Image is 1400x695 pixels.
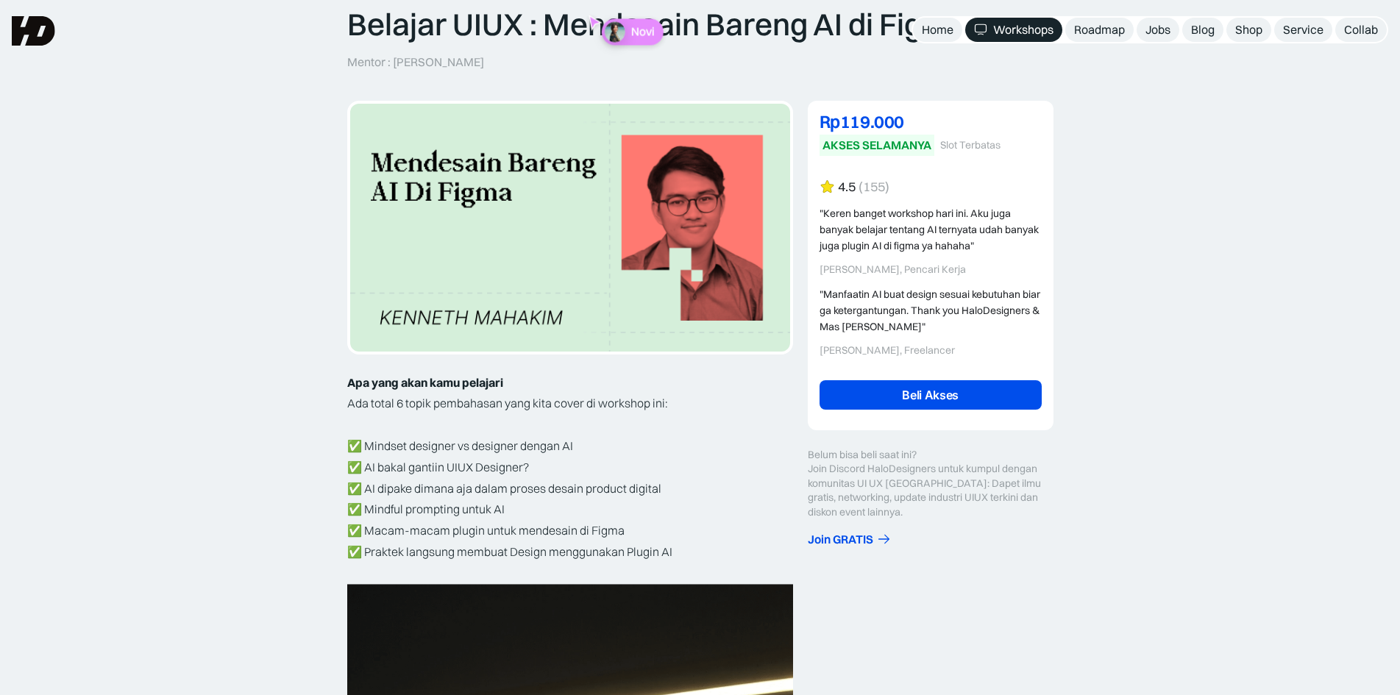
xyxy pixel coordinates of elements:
div: AKSES SELAMANYA [822,138,931,153]
div: Roadmap [1074,22,1125,38]
strong: Apa yang akan kamu pelajari [347,375,503,390]
div: 4.5 [838,179,856,195]
div: Collab [1344,22,1378,38]
div: Workshops [993,22,1053,38]
div: [PERSON_NAME], Pencari Kerja [820,263,1042,276]
a: Service [1274,18,1332,42]
p: ‍ [347,563,793,584]
div: "Manfaatin AI buat design sesuai kebutuhan biar ga ketergantungan. Thank you HaloDesigners & Mas ... [820,286,1042,335]
div: Slot Terbatas [940,139,1001,152]
div: Belum bisa beli saat ini? Join Discord HaloDesigners untuk kumpul dengan komunitas UI UX [GEOGRAP... [808,448,1053,520]
p: Mentor : [PERSON_NAME] [347,54,484,70]
p: ‍ ✅ Mindset designer vs designer dengan AI ✅ AI bakal gantiin UIUX Designer? ✅ AI dipake dimana a... [347,414,793,563]
a: Roadmap [1065,18,1134,42]
a: Workshops [965,18,1062,42]
div: "Keren banget workshop hari ini. Aku juga banyak belajar tentang AI ternyata udah banyak juga plu... [820,205,1042,254]
div: (155) [859,179,889,195]
a: Shop [1226,18,1271,42]
p: Novi [630,25,654,39]
a: Blog [1182,18,1223,42]
p: Ada total 6 topik pembahasan yang kita cover di workshop ini: [347,393,793,414]
a: Home [913,18,962,42]
div: Blog [1191,22,1215,38]
div: Join GRATIS [808,532,873,547]
p: Belajar UIUX : Mendesain Bareng AI di Figma [347,6,967,43]
a: Collab [1335,18,1387,42]
a: Jobs [1137,18,1179,42]
div: Jobs [1145,22,1170,38]
div: Home [922,22,953,38]
div: Service [1283,22,1323,38]
a: Join GRATIS [808,532,1053,547]
div: Shop [1235,22,1262,38]
a: Beli Akses [820,380,1042,410]
div: [PERSON_NAME], Freelancer [820,344,1042,357]
p: ‍ [347,372,793,393]
div: Rp119.000 [820,113,1042,130]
